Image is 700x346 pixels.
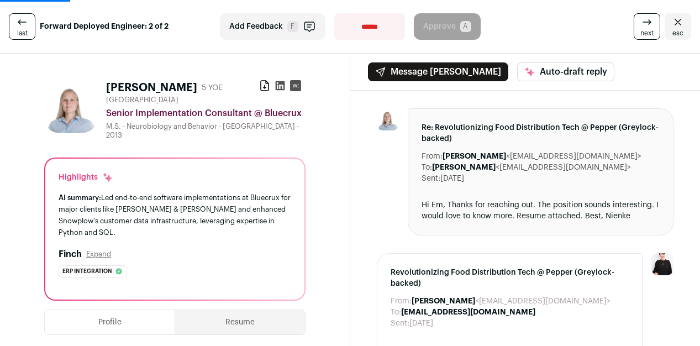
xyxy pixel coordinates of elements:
dd: <[EMAIL_ADDRESS][DOMAIN_NAME]> [432,162,631,173]
img: 9240684-medium_jpg [651,253,673,275]
dt: To: [422,162,432,173]
span: F [287,21,298,32]
dt: From: [391,296,412,307]
dd: <[EMAIL_ADDRESS][DOMAIN_NAME]> [443,151,641,162]
button: Profile [45,310,175,334]
a: last [9,13,35,40]
button: Message [PERSON_NAME] [368,62,508,81]
dt: Sent: [391,318,409,329]
div: Led end-to-end software implementations at Bluecrux for major clients like [PERSON_NAME] & [PERSO... [59,192,291,239]
h1: [PERSON_NAME] [106,80,197,96]
button: Resume [175,310,304,334]
dt: From: [422,151,443,162]
dt: To: [391,307,401,318]
img: 2e57c0fa6d609b3cfb127f73844fd682f0342cad4c9fb5a273a180f17d906208.jpg [44,80,97,133]
div: Hi Em, Thanks for reaching out. The position sounds interesting. I would love to know more. Resum... [422,200,660,222]
span: Revolutionizing Food Distribution Tech @ Pepper (Greylock-backed) [391,267,629,289]
span: esc [672,29,683,38]
div: 5 YOE [202,82,223,93]
b: [PERSON_NAME] [412,297,475,305]
span: Add Feedback [229,21,283,32]
span: Erp integration [62,266,112,277]
span: next [640,29,654,38]
h2: Finch [59,248,82,261]
span: last [17,29,28,38]
div: Highlights [59,172,113,183]
button: Auto-draft reply [517,62,614,81]
a: next [634,13,660,40]
span: [GEOGRAPHIC_DATA] [106,96,178,104]
b: [PERSON_NAME] [432,164,496,171]
dd: <[EMAIL_ADDRESS][DOMAIN_NAME]> [412,296,610,307]
strong: Forward Deployed Engineer: 2 of 2 [40,21,169,32]
b: [EMAIL_ADDRESS][DOMAIN_NAME] [401,308,535,316]
button: Add Feedback F [220,13,325,40]
dt: Sent: [422,173,440,184]
button: Expand [86,250,111,259]
div: M.S. - Neurobiology and Behavior - [GEOGRAPHIC_DATA] - 2013 [106,122,306,140]
b: [PERSON_NAME] [443,153,506,160]
span: Re: Revolutionizing Food Distribution Tech @ Pepper (Greylock-backed) [422,122,660,144]
img: 2e57c0fa6d609b3cfb127f73844fd682f0342cad4c9fb5a273a180f17d906208.jpg [377,108,399,130]
dd: [DATE] [409,318,433,329]
span: AI summary: [59,194,101,201]
div: Senior Implementation Consultant @ Bluecrux [106,107,306,120]
a: Close [665,13,691,40]
dd: [DATE] [440,173,464,184]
